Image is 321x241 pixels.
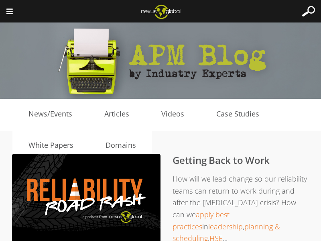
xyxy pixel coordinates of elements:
[135,2,187,21] img: Nexus Global
[12,108,88,120] a: News/Events
[173,210,230,231] a: apply best practices
[200,108,275,120] a: Case Studies
[145,108,200,120] a: Videos
[208,222,243,231] a: leadership
[173,153,270,167] a: Getting Back to Work
[88,108,145,120] a: Articles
